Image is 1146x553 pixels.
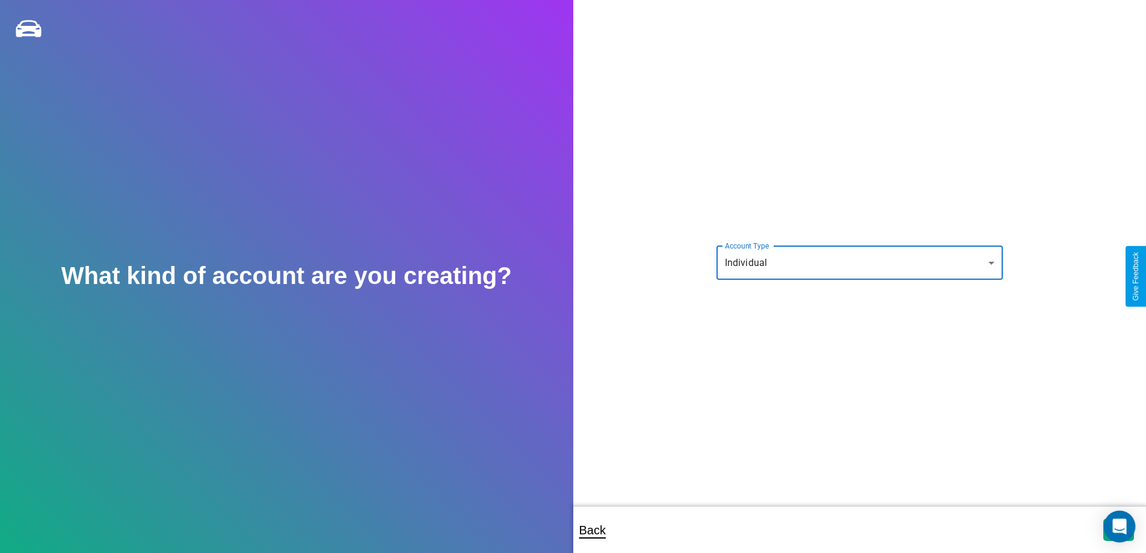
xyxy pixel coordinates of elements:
div: Individual [716,246,1003,280]
h2: What kind of account are you creating? [61,262,512,289]
div: Open Intercom Messenger [1104,511,1136,543]
label: Account Type [725,241,769,251]
p: Back [579,519,606,541]
div: Give Feedback [1132,252,1140,301]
